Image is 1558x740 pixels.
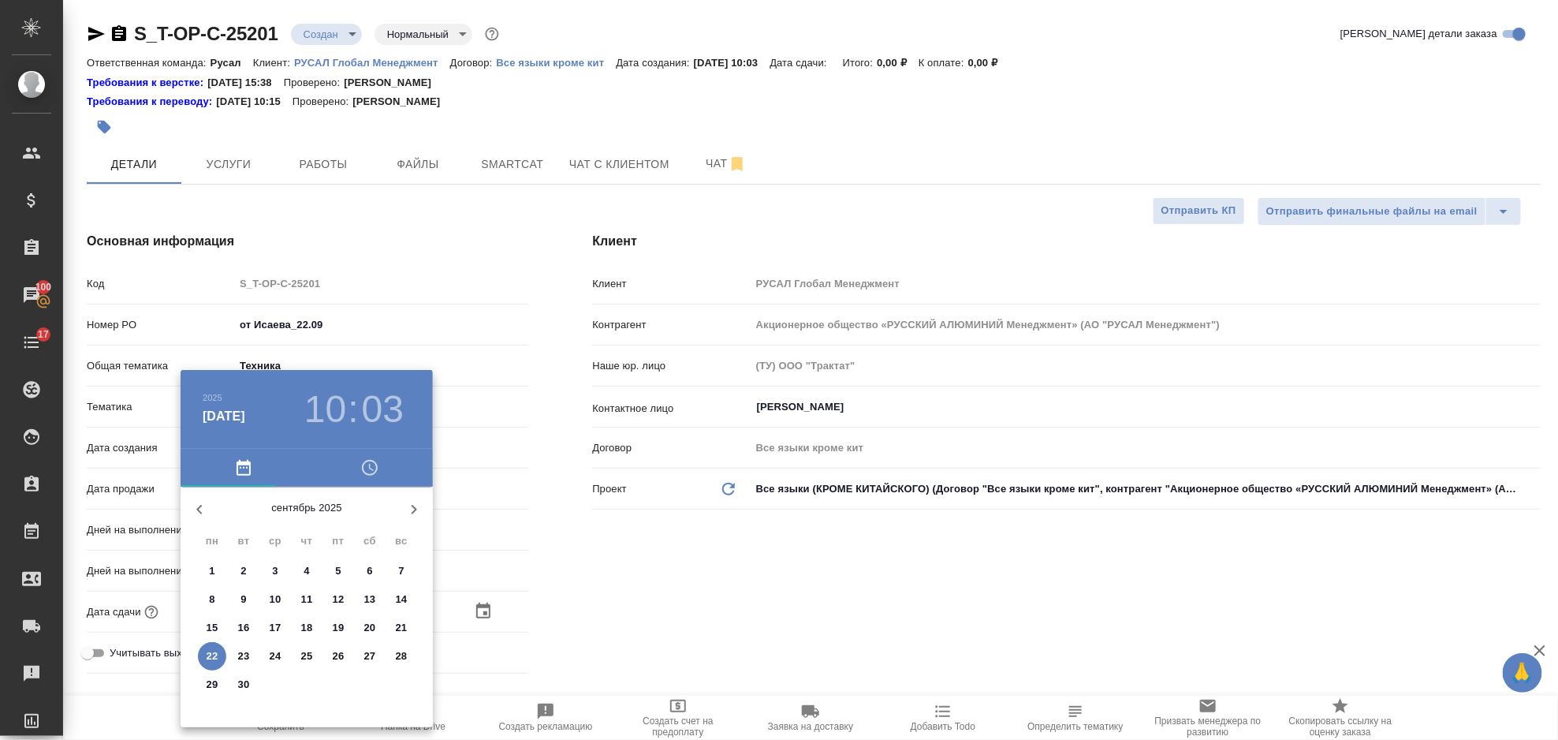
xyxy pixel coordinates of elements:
span: пт [324,533,352,549]
button: 17 [261,614,289,642]
button: 13 [356,585,384,614]
p: 17 [270,620,281,636]
p: 26 [333,648,345,664]
button: 16 [229,614,258,642]
button: 1 [198,557,226,585]
p: 28 [396,648,408,664]
p: 29 [207,677,218,693]
p: 8 [209,592,214,607]
button: 24 [261,642,289,671]
p: 20 [364,620,376,636]
p: 7 [398,563,404,579]
p: 16 [238,620,250,636]
p: 18 [301,620,313,636]
span: пн [198,533,226,549]
button: 3 [261,557,289,585]
p: 13 [364,592,376,607]
button: 7 [387,557,416,585]
button: 28 [387,642,416,671]
p: 4 [304,563,309,579]
p: сентябрь 2025 [218,500,395,516]
button: 5 [324,557,352,585]
p: 1 [209,563,214,579]
p: 2 [240,563,246,579]
button: 9 [229,585,258,614]
button: 27 [356,642,384,671]
span: чт [293,533,321,549]
button: 29 [198,671,226,699]
p: 14 [396,592,408,607]
button: 26 [324,642,352,671]
button: 19 [324,614,352,642]
p: 19 [333,620,345,636]
button: 4 [293,557,321,585]
p: 10 [270,592,281,607]
button: 30 [229,671,258,699]
button: 10 [261,585,289,614]
button: 22 [198,642,226,671]
span: вт [229,533,258,549]
button: 14 [387,585,416,614]
button: 2 [229,557,258,585]
p: 30 [238,677,250,693]
button: [DATE] [203,407,245,426]
button: 15 [198,614,226,642]
p: 15 [207,620,218,636]
p: 27 [364,648,376,664]
p: 11 [301,592,313,607]
button: 8 [198,585,226,614]
button: 18 [293,614,321,642]
button: 11 [293,585,321,614]
button: 20 [356,614,384,642]
button: 03 [362,387,404,432]
button: 21 [387,614,416,642]
button: 2025 [203,393,222,402]
span: сб [356,533,384,549]
button: 10 [304,387,346,432]
p: 12 [333,592,345,607]
button: 25 [293,642,321,671]
p: 22 [207,648,218,664]
p: 24 [270,648,281,664]
p: 9 [240,592,246,607]
span: вс [387,533,416,549]
button: 6 [356,557,384,585]
button: 23 [229,642,258,671]
p: 21 [396,620,408,636]
span: ср [261,533,289,549]
p: 5 [335,563,341,579]
p: 6 [367,563,372,579]
h3: : [348,387,358,432]
p: 23 [238,648,250,664]
p: 3 [272,563,278,579]
button: 12 [324,585,352,614]
p: 25 [301,648,313,664]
